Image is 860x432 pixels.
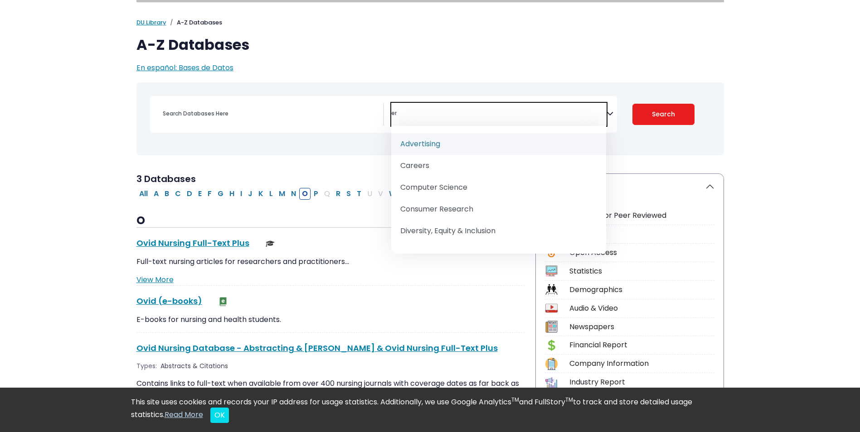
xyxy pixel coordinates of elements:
[545,339,558,351] img: Icon Financial Report
[136,361,157,371] span: Types:
[136,274,174,285] a: View More
[136,378,525,400] p: Contains links to full-text when available from over 400 nursing journals with coverage dates as ...
[215,188,226,200] button: Filter Results G
[131,397,729,423] div: This site uses cookies and records your IP address for usage statistics. Additionally, we use Goo...
[545,302,558,314] img: Icon Audio & Video
[151,188,161,200] button: Filter Results A
[136,314,525,325] p: E-books for nursing and health students.
[545,376,558,389] img: Icon Industry Report
[391,220,607,242] li: Diversity, Equity & Inclusion
[569,229,714,240] div: e-Book
[136,82,724,155] nav: Search filters
[136,188,151,200] button: All
[545,321,558,333] img: Icon Newspapers
[565,396,573,403] sup: TM
[136,18,724,27] nav: breadcrumb
[276,188,288,200] button: Filter Results M
[569,322,714,332] div: Newspapers
[311,188,321,200] button: Filter Results P
[227,188,237,200] button: Filter Results H
[165,409,203,420] a: Read More
[136,18,166,27] a: DU Library
[391,155,607,177] li: Careers
[219,297,228,306] img: e-Book
[136,188,442,198] div: Alpha-list to filter by first letter of database name
[569,210,714,221] div: Scholarly or Peer Reviewed
[157,107,383,120] input: Search database by title or keyword
[386,188,399,200] button: Filter Results W
[162,188,172,200] button: Filter Results B
[160,361,230,371] div: Abstracts & Citations
[299,188,311,200] button: Filter Results O
[136,342,498,354] a: Ovid Nursing Database - Abstracting & [PERSON_NAME] & Ovid Nursing Full-Text Plus
[136,237,249,249] a: Ovid Nursing Full-Text Plus
[569,303,714,314] div: Audio & Video
[569,358,714,369] div: Company Information
[195,188,204,200] button: Filter Results E
[391,242,607,264] li: Government
[245,188,255,200] button: Filter Results J
[136,256,525,267] p: Full-text nursing articles for researchers and practitioners…
[210,408,229,423] button: Close
[205,188,214,200] button: Filter Results F
[391,110,607,118] textarea: Search
[172,188,184,200] button: Filter Results C
[569,266,714,277] div: Statistics
[267,188,276,200] button: Filter Results L
[545,283,558,296] img: Icon Demographics
[136,214,525,228] h3: O
[288,188,299,200] button: Filter Results N
[136,295,202,307] a: Ovid (e-books)
[545,358,558,370] img: Icon Company Information
[536,174,724,199] button: Icon Legend
[632,104,695,125] button: Submit for Search Results
[238,188,245,200] button: Filter Results I
[569,247,714,258] div: Open Access
[511,396,519,403] sup: TM
[184,188,195,200] button: Filter Results D
[136,36,724,53] h1: A-Z Databases
[256,188,266,200] button: Filter Results K
[136,173,196,185] span: 3 Databases
[391,177,607,198] li: Computer Science
[569,284,714,295] div: Demographics
[391,133,607,155] li: Advertising
[266,239,275,248] img: Scholarly or Peer Reviewed
[545,265,558,277] img: Icon Statistics
[344,188,354,200] button: Filter Results S
[136,62,233,73] a: En español: Bases de Datos
[569,340,714,350] div: Financial Report
[391,198,607,220] li: Consumer Research
[354,188,364,200] button: Filter Results T
[333,188,343,200] button: Filter Results R
[166,18,222,27] li: A-Z Databases
[569,377,714,388] div: Industry Report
